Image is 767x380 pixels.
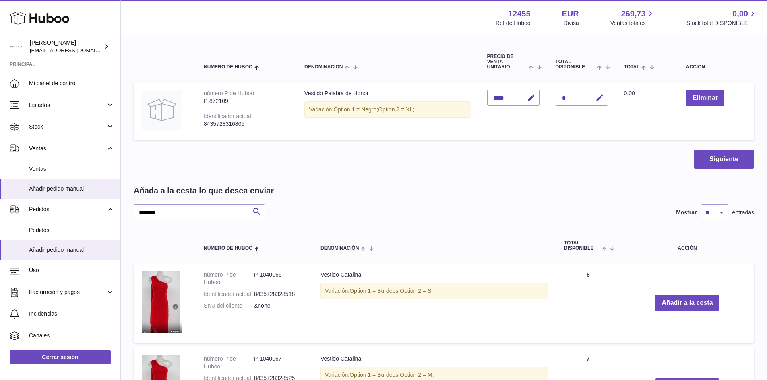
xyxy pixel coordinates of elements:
div: Ref de Huboo [496,19,530,27]
img: Vestido Catalina [142,271,182,333]
a: 269,73 Ventas totales [610,8,655,27]
span: Option 1 = Burdeos; [349,288,400,294]
img: pedidos@glowrias.com [10,41,22,53]
div: Variación: [304,101,471,118]
span: [EMAIL_ADDRESS][DOMAIN_NAME] [30,47,118,53]
div: [PERSON_NAME] [30,39,102,54]
span: Option 1 = Negro; [333,106,378,113]
strong: EUR [562,8,579,19]
span: Añadir pedido manual [29,185,114,193]
th: Acción [620,232,754,259]
div: 8435728316805 [204,120,288,128]
span: Mi panel de control [29,80,114,87]
span: Incidencias [29,310,114,318]
span: Option 2 = XL; [378,106,414,113]
span: Total [624,64,640,70]
dd: 8435728328518 [254,290,304,298]
span: Option 1 = Burdeos; [349,372,400,378]
span: Listados [29,101,106,109]
div: Divisa [564,19,579,27]
label: Mostrar [676,209,697,216]
dd: &none [254,302,304,310]
span: 269,73 [621,8,646,19]
span: Canales [29,332,114,339]
span: Denominación [320,246,359,251]
span: Stock [29,123,106,131]
a: 0,00 Stock total DISPONIBLE [686,8,757,27]
span: Pedidos [29,205,106,213]
dt: número P de Huboo [204,355,254,370]
strong: 12455 [508,8,531,19]
span: entradas [732,209,754,216]
dt: SKU del cliente [204,302,254,310]
a: Cerrar sesión [10,350,111,364]
span: 0,00 [624,90,635,97]
div: Acción [686,64,746,70]
div: número P de Huboo [204,90,254,97]
span: Añadir pedido manual [29,246,114,254]
span: Denominación [304,64,343,70]
button: Añadir a la cesta [655,295,719,311]
span: Número de Huboo [204,246,252,251]
td: Vestido Palabra de Honor [296,82,479,140]
dd: P-1040067 [254,355,304,370]
span: Uso [29,267,114,274]
span: 0,00 [732,8,748,19]
span: Ventas [29,145,106,152]
span: Facturación y pagos [29,288,106,296]
span: Ventas totales [610,19,655,27]
span: Option 2 = M; [400,372,434,378]
dt: Identificador actual [204,290,254,298]
span: Total DISPONIBLE [556,59,595,70]
span: Ventas [29,165,114,173]
div: P-872109 [204,97,288,105]
span: Pedidos [29,226,114,234]
button: Eliminar [686,90,724,106]
dt: número P de Huboo [204,271,254,286]
img: Vestido Palabra de Honor [142,90,182,130]
div: Identificador actual [204,113,251,119]
span: Stock total DISPONIBLE [686,19,757,27]
td: Vestido Catalina [312,263,556,343]
span: Número de Huboo [204,64,252,70]
dd: P-1040066 [254,271,304,286]
span: Total DISPONIBLE [564,240,600,251]
span: Option 2 = S; [400,288,433,294]
div: Variación: [320,283,548,299]
span: Precio de venta unitario [487,54,527,70]
h2: Añada a la cesta lo que desea enviar [134,185,274,196]
td: 8 [556,263,620,343]
button: Siguiente [694,150,754,169]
